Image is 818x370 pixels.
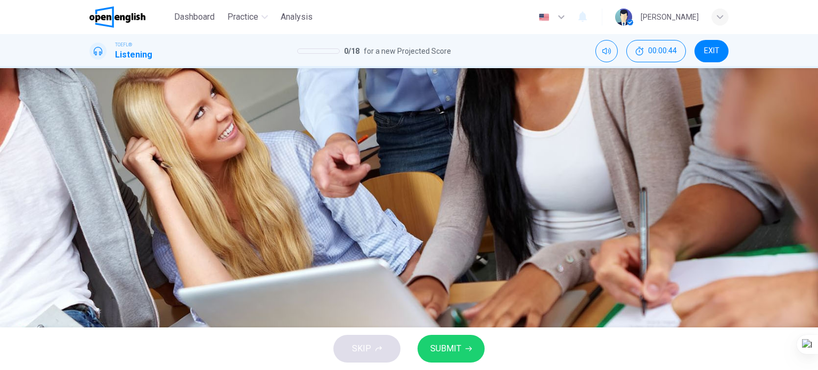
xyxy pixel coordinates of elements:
span: Dashboard [174,11,215,23]
a: OpenEnglish logo [89,6,170,28]
span: for a new Projected Score [364,45,451,57]
button: SUBMIT [418,335,485,363]
img: OpenEnglish logo [89,6,145,28]
h1: Listening [115,48,152,61]
span: EXIT [704,47,719,55]
div: Hide [626,40,686,62]
span: Analysis [281,11,313,23]
div: Mute [595,40,618,62]
span: SUBMIT [430,341,461,356]
button: Practice [223,7,272,27]
span: 00:00:44 [648,47,677,55]
button: 00:00:44 [626,40,686,62]
img: en [537,13,551,21]
img: Profile picture [615,9,632,26]
span: 0 / 18 [344,45,359,57]
div: [PERSON_NAME] [641,11,699,23]
button: Dashboard [170,7,219,27]
span: Practice [227,11,258,23]
span: TOEFL® [115,41,132,48]
button: EXIT [694,40,729,62]
button: Analysis [276,7,317,27]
